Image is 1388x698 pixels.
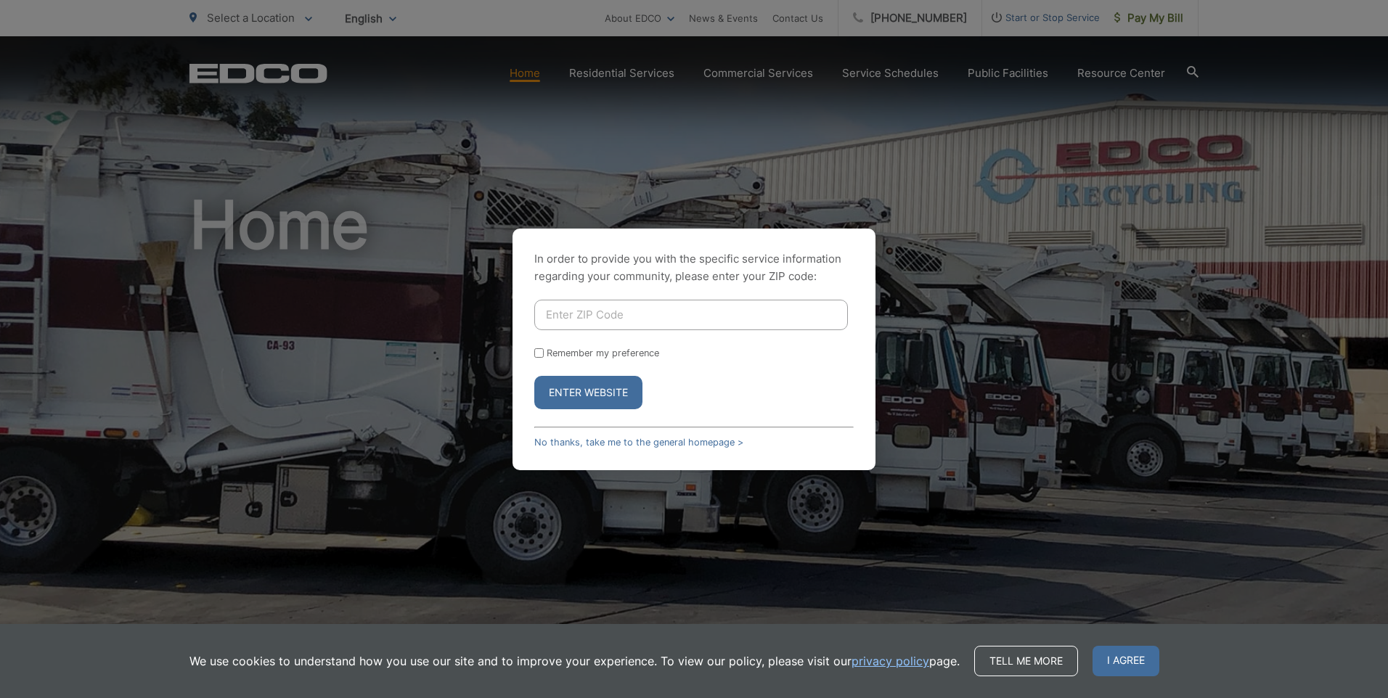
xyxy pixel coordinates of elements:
[534,300,848,330] input: Enter ZIP Code
[852,652,929,670] a: privacy policy
[547,348,659,358] label: Remember my preference
[534,437,743,448] a: No thanks, take me to the general homepage >
[534,250,854,285] p: In order to provide you with the specific service information regarding your community, please en...
[534,376,642,409] button: Enter Website
[1093,646,1159,676] span: I agree
[974,646,1078,676] a: Tell me more
[189,652,960,670] p: We use cookies to understand how you use our site and to improve your experience. To view our pol...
